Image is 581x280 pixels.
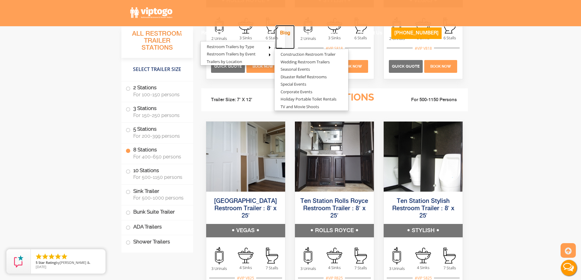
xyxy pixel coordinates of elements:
a: Book Now [246,63,280,69]
a: Disaster Relief Restrooms [274,73,333,81]
a: Resources [320,25,353,49]
img: an icon of stall [355,248,367,264]
a: Holiday Portable Toilet Rentals [274,95,343,103]
a: Trailers by Location [201,58,248,66]
span: Star Rating [38,260,56,265]
img: an icon of sink [238,248,253,263]
img: an icon of sink [415,248,431,263]
span: 3 Urinals [206,266,232,271]
h5: VEGAS [206,224,285,237]
h3: VIP Stations [271,92,398,109]
a: Gallery [295,25,320,49]
img: an icon of stall [443,248,456,264]
img: A front view of trailer booth with ten restrooms, and two doors with male and female sign on them [206,122,285,192]
a: Book Now [423,63,458,69]
button: [PHONE_NUMBER] [391,27,442,39]
img: A front view of trailer booth with ten restrooms, and two doors with male and female sign on them [295,122,374,192]
a: Ten Station Rolls Royce Restroom Trailer : 8′ x 25′ [300,198,368,219]
a: TV and Movie Shoots [274,103,325,111]
a: Seasonal Events [274,66,316,73]
span: For 400-650 persons [133,154,186,159]
img: an icon of urinal [215,247,224,264]
label: 3 Stations [126,102,189,121]
h5: ROLLS ROYCE [295,224,374,237]
a: Wedding Restroom Trailers [274,58,336,66]
span: For 150-250 persons [133,112,186,118]
label: 5 Stations [126,123,189,142]
img: Review Rating [13,255,25,268]
a: Corporate Events [274,88,318,96]
a: Blog [275,25,295,49]
a: Restroom Trailers by Event [201,50,262,58]
li: For 500-1150 Persons [398,97,464,103]
span: by [36,261,101,265]
span: 4 Sinks [321,265,347,271]
label: Shower Trailers [126,235,189,248]
span: 4 Sinks [232,265,259,271]
a: Home [174,25,197,49]
a: [PHONE_NUMBER] [387,25,446,52]
li:  [41,253,49,260]
span: 3 Urinals [295,266,321,271]
a: About Us [246,25,275,49]
span: For 500-1000 persons [133,195,186,201]
span: 4 Sinks [410,265,436,271]
span: [PERSON_NAME] &. [60,260,91,265]
label: Sink Trailer [126,185,189,204]
label: 8 Stations [126,144,189,162]
span: For 200-399 persons [133,133,186,139]
span: Quick Quote [214,64,242,69]
a: Book Now [335,63,369,69]
span: Quick Quote [392,64,420,69]
span: For 500-1150 persons [133,174,186,180]
label: 10 Stations [126,164,189,183]
a: Restroom Trailers [197,25,246,49]
li:  [35,253,42,260]
a: Ten Station Stylish Restroom Trailer : 8′ x 25′ [392,198,454,219]
a: Contact Us [353,25,387,49]
img: an icon of urinal [304,247,312,264]
img: A front view of trailer booth with ten restrooms, and two doors with male and female sign on them [384,122,463,192]
h4: Select Trailer Size [121,61,193,78]
li:  [54,253,62,260]
button: Live Chat [557,256,581,280]
span: For 100-150 persons [133,92,186,97]
li:  [61,253,68,260]
label: ADA Trailers [126,220,189,233]
span: 7 Stalls [259,265,285,271]
a: [GEOGRAPHIC_DATA] Restroom Trailer : 8′ x 25′ [214,198,277,219]
li:  [48,253,55,260]
span: Book Now [430,64,451,69]
span: 7 Stalls [348,265,374,271]
span: 3 Urinals [384,266,410,271]
a: Construction Restroom Trailer [274,51,342,58]
span: 5 [36,260,38,265]
h5: STYLISH [384,224,463,237]
a: Restroom Trailers by Type [201,43,260,51]
span: Book Now [253,64,273,69]
img: an icon of sink [327,248,342,263]
li: Trailer Size: 7' X 12' [206,91,271,109]
a: Quick Quote [211,63,246,69]
a: Special Events [274,80,312,88]
span: 7 Stalls [436,265,463,271]
img: an icon of stall [266,248,278,264]
img: an icon of urinal [393,247,401,264]
label: 2 Stations [126,81,189,100]
label: Bunk Suite Trailer [126,205,189,218]
span: Book Now [341,64,362,69]
span: [DATE] [36,264,46,269]
a: Quick Quote [389,63,423,69]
